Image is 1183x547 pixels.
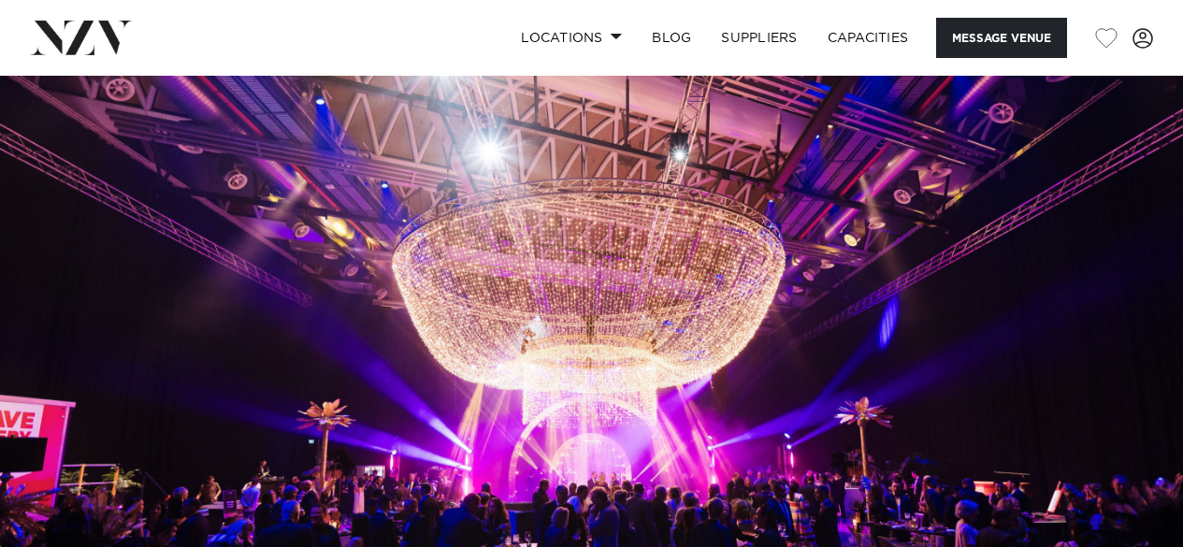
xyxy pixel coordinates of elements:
a: BLOG [637,18,706,58]
a: Locations [506,18,637,58]
a: SUPPLIERS [706,18,812,58]
button: Message Venue [936,18,1067,58]
a: Capacities [813,18,924,58]
img: nzv-logo.png [30,21,132,54]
